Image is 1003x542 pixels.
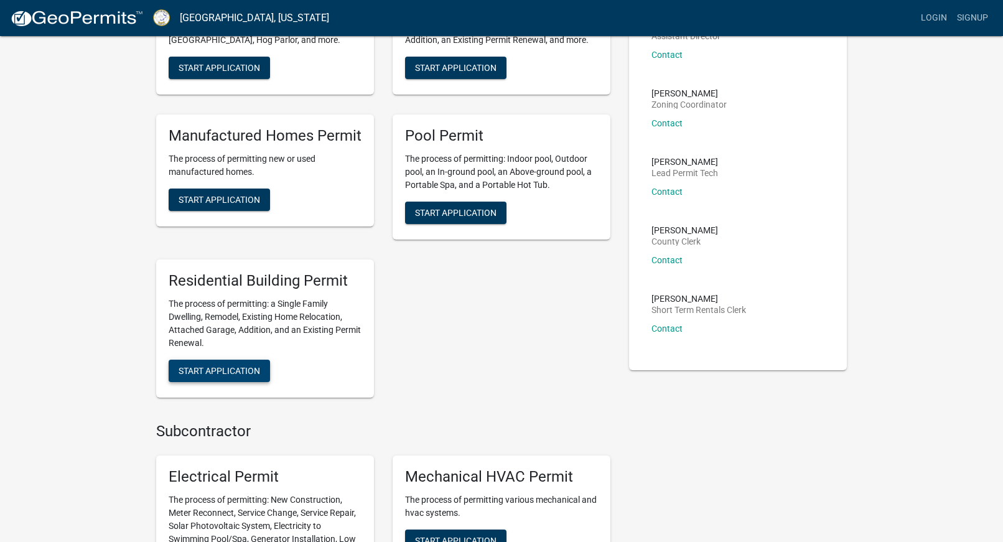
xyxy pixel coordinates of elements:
[651,50,683,60] a: Contact
[169,272,362,290] h5: Residential Building Permit
[169,189,270,211] button: Start Application
[651,226,718,235] p: [PERSON_NAME]
[405,202,506,224] button: Start Application
[179,63,260,73] span: Start Application
[153,9,170,26] img: Putnam County, Georgia
[651,294,746,303] p: [PERSON_NAME]
[651,255,683,265] a: Contact
[651,237,718,246] p: County Clerk
[180,7,329,29] a: [GEOGRAPHIC_DATA], [US_STATE]
[651,169,718,177] p: Lead Permit Tech
[651,89,727,98] p: [PERSON_NAME]
[156,423,610,441] h4: Subcontractor
[179,195,260,205] span: Start Application
[179,365,260,375] span: Start Application
[405,468,598,486] h5: Mechanical HVAC Permit
[651,306,746,314] p: Short Term Rentals Clerk
[169,57,270,79] button: Start Application
[415,208,497,218] span: Start Application
[651,157,718,166] p: [PERSON_NAME]
[651,187,683,197] a: Contact
[405,127,598,145] h5: Pool Permit
[405,493,598,520] p: The process of permitting various mechanical and hvac systems.
[169,468,362,486] h5: Electrical Permit
[651,118,683,128] a: Contact
[169,360,270,382] button: Start Application
[405,57,506,79] button: Start Application
[169,127,362,145] h5: Manufactured Homes Permit
[169,152,362,179] p: The process of permitting new or used manufactured homes.
[651,324,683,334] a: Contact
[415,63,497,73] span: Start Application
[651,32,721,40] p: Assistant Director
[916,6,952,30] a: Login
[405,152,598,192] p: The process of permitting: Indoor pool, Outdoor pool, an In-ground pool, an Above-ground pool, a ...
[952,6,993,30] a: Signup
[169,297,362,350] p: The process of permitting: a Single Family Dwelling, Remodel, Existing Home Relocation, Attached ...
[651,100,727,109] p: Zoning Coordinator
